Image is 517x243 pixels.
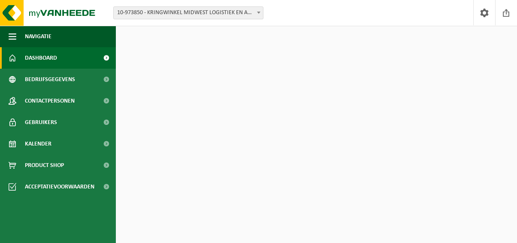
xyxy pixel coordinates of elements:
span: Gebruikers [25,112,57,133]
span: Acceptatievoorwaarden [25,176,94,197]
span: Kalender [25,133,51,155]
span: Product Shop [25,155,64,176]
span: 10-973850 - KRINGWINKEL MIDWEST LOGISTIEK EN ADMINISTRATIEF CENTRUM - INGELMUNSTER [113,6,263,19]
span: 10-973850 - KRINGWINKEL MIDWEST LOGISTIEK EN ADMINISTRATIEF CENTRUM - INGELMUNSTER [114,7,263,19]
span: Navigatie [25,26,51,47]
span: Dashboard [25,47,57,69]
span: Contactpersonen [25,90,75,112]
iframe: chat widget [4,224,143,243]
span: Bedrijfsgegevens [25,69,75,90]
